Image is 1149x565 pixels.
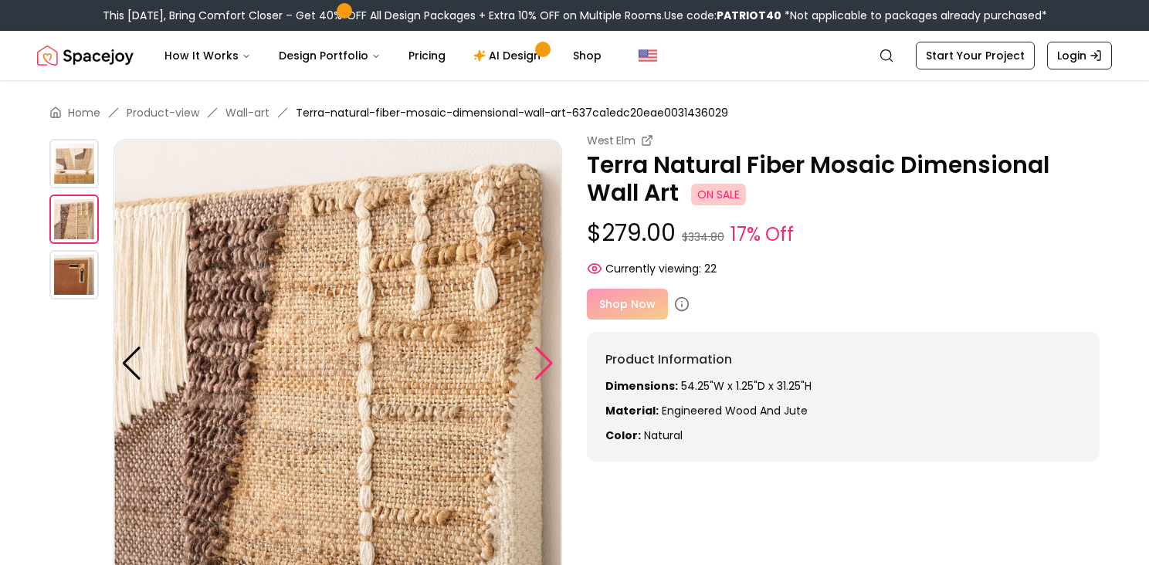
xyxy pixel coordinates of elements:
[296,105,728,120] span: Terra-natural-fiber-mosaic-dimensional-wall-art-637ca1edc20eae0031436029
[37,40,134,71] a: Spacejoy
[587,219,1100,249] p: $279.00
[644,428,683,443] span: natural
[717,8,781,23] b: PATRIOT40
[396,40,458,71] a: Pricing
[587,151,1100,207] p: Terra Natural Fiber Mosaic Dimensional Wall Art
[605,261,701,276] span: Currently viewing:
[127,105,199,120] a: Product-view
[49,250,99,299] img: https://storage.googleapis.com/spacejoy-main/assets/637ca1edc20eae0031436029/product_2_2mfoeg38o0j3
[605,403,659,418] strong: Material:
[37,40,134,71] img: Spacejoy Logo
[605,378,1081,394] p: 54.25"W x 1.25"D x 31.25"H
[461,40,558,71] a: AI Design
[68,105,100,120] a: Home
[266,40,393,71] button: Design Portfolio
[605,350,1081,369] h6: Product Information
[152,40,614,71] nav: Main
[691,184,746,205] span: ON SALE
[49,105,1100,120] nav: breadcrumb
[664,8,781,23] span: Use code:
[1047,42,1112,69] a: Login
[605,428,641,443] strong: Color:
[225,105,269,120] a: Wall-art
[587,133,635,148] small: West Elm
[916,42,1035,69] a: Start Your Project
[49,195,99,244] img: https://storage.googleapis.com/spacejoy-main/assets/637ca1edc20eae0031436029/product_1_p7lggog2da0d
[662,403,808,418] span: Engineered wood and jute
[781,8,1047,23] span: *Not applicable to packages already purchased*
[37,31,1112,80] nav: Global
[561,40,614,71] a: Shop
[730,221,794,249] small: 17% Off
[49,139,99,188] img: https://storage.googleapis.com/spacejoy-main/assets/637ca1edc20eae0031436029/product_0_cnk9cmfp3d1a
[103,8,1047,23] div: This [DATE], Bring Comfort Closer – Get 40% OFF All Design Packages + Extra 10% OFF on Multiple R...
[605,378,678,394] strong: Dimensions:
[682,229,724,245] small: $334.80
[152,40,263,71] button: How It Works
[639,46,657,65] img: United States
[704,261,717,276] span: 22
